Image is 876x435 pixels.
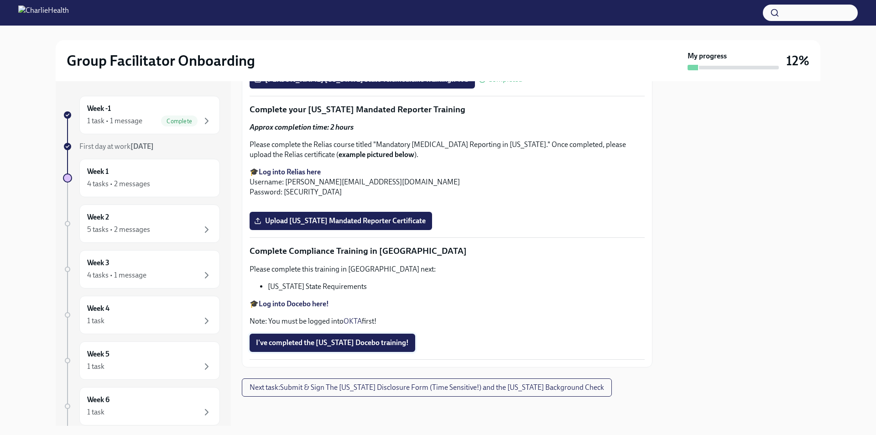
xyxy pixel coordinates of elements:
[63,387,220,425] a: Week 61 task
[63,250,220,288] a: Week 34 tasks • 1 message
[268,282,645,292] li: [US_STATE] State Requirements
[87,104,111,114] h6: Week -1
[63,159,220,197] a: Week 14 tasks • 2 messages
[63,341,220,380] a: Week 51 task
[259,299,329,308] a: Log into Docebo here!
[18,5,69,20] img: CharlieHealth
[256,216,426,225] span: Upload [US_STATE] Mandated Reporter Certificate
[250,104,645,115] p: Complete your [US_STATE] Mandated Reporter Training
[250,316,645,326] p: Note: You must be logged into first!
[87,179,150,189] div: 4 tasks • 2 messages
[87,362,104,372] div: 1 task
[63,296,220,334] a: Week 41 task
[87,407,104,417] div: 1 task
[130,142,154,151] strong: [DATE]
[256,338,409,347] span: I've completed the [US_STATE] Docebo training!
[250,212,432,230] label: Upload [US_STATE] Mandated Reporter Certificate
[250,299,645,309] p: 🎓
[339,150,414,159] strong: example pictured below
[250,383,604,392] span: Next task : Submit & Sign The [US_STATE] Disclosure Form (Time Sensitive!) and the [US_STATE] Bac...
[63,142,220,152] a: First day at work[DATE]
[161,118,198,125] span: Complete
[87,116,142,126] div: 1 task • 1 message
[250,167,645,197] p: 🎓 Username: [PERSON_NAME][EMAIL_ADDRESS][DOMAIN_NAME] Password: [SECURITY_DATA]
[250,264,645,274] p: Please complete this training in [GEOGRAPHIC_DATA] next:
[786,52,809,69] h3: 12%
[87,270,146,280] div: 4 tasks • 1 message
[87,258,109,268] h6: Week 3
[63,204,220,243] a: Week 25 tasks • 2 messages
[259,168,321,176] a: Log into Relias here
[250,334,415,352] button: I've completed the [US_STATE] Docebo training!
[242,378,612,397] button: Next task:Submit & Sign The [US_STATE] Disclosure Form (Time Sensitive!) and the [US_STATE] Backg...
[87,167,109,177] h6: Week 1
[87,212,109,222] h6: Week 2
[250,245,645,257] p: Complete Compliance Training in [GEOGRAPHIC_DATA]
[344,317,362,325] a: OKTA
[488,76,522,83] span: Completed
[87,395,109,405] h6: Week 6
[87,225,150,235] div: 5 tasks • 2 messages
[250,140,645,160] p: Please complete the Relias course titled "Mandatory [MEDICAL_DATA] Reporting in [US_STATE]." Once...
[688,51,727,61] strong: My progress
[87,304,109,314] h6: Week 4
[67,52,255,70] h2: Group Facilitator Onboarding
[87,349,109,359] h6: Week 5
[87,316,104,326] div: 1 task
[79,142,154,151] span: First day at work
[63,96,220,134] a: Week -11 task • 1 messageComplete
[250,123,354,131] strong: Approx completion time: 2 hours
